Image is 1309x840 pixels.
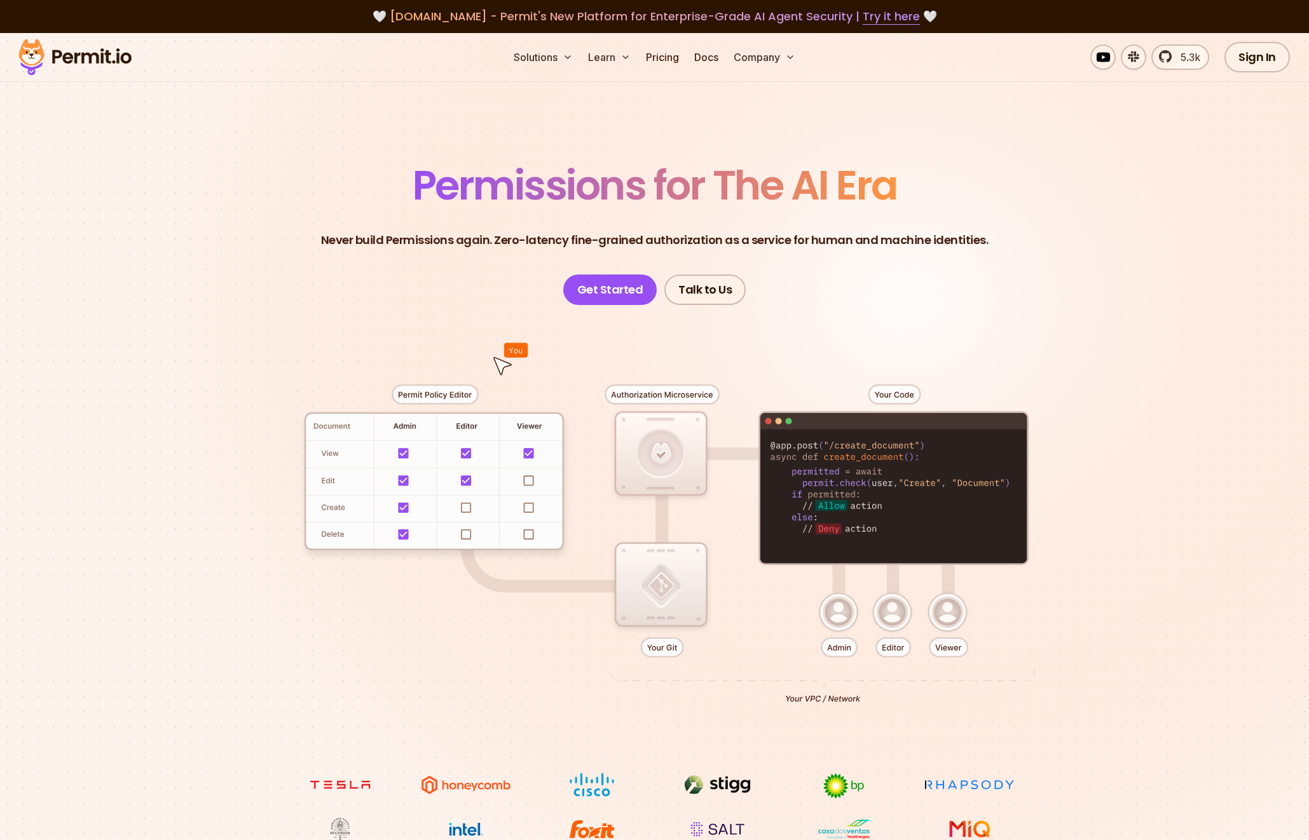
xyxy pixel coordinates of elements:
[1173,50,1200,65] span: 5.3k
[563,274,657,305] a: Get Started
[796,773,891,799] img: bp
[1224,42,1290,72] a: Sign In
[863,8,920,25] a: Try it here
[641,44,684,70] a: Pricing
[664,274,746,305] a: Talk to Us
[292,773,388,797] img: tesla
[926,818,1012,840] img: MIQ
[670,773,765,797] img: Stigg
[31,8,1278,25] div: 🤍 🤍
[729,44,800,70] button: Company
[509,44,578,70] button: Solutions
[418,773,514,797] img: Honeycomb
[13,36,137,79] img: Permit logo
[583,44,636,70] button: Learn
[922,773,1017,797] img: Rhapsody Health
[413,157,897,213] span: Permissions for The AI Era
[689,44,723,70] a: Docs
[1151,44,1209,70] a: 5.3k
[321,231,989,249] p: Never build Permissions again. Zero-latency fine-grained authorization as a service for human and...
[390,8,920,24] span: [DOMAIN_NAME] - Permit's New Platform for Enterprise-Grade AI Agent Security |
[544,773,640,797] img: Cisco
